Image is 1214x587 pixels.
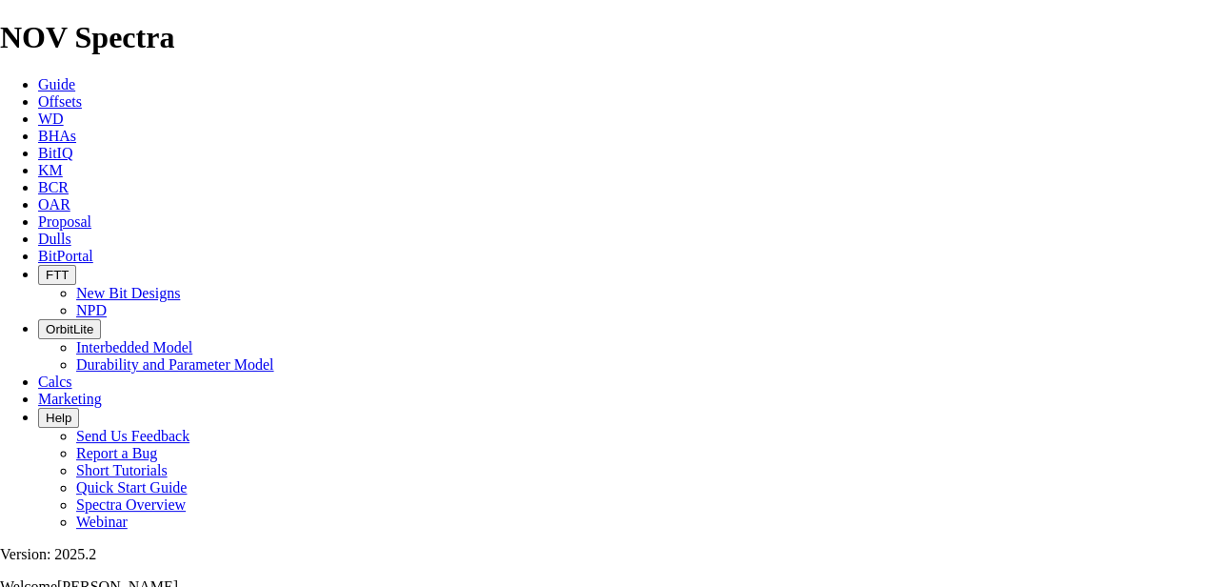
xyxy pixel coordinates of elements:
a: Guide [38,76,75,92]
a: Webinar [76,514,128,530]
a: Offsets [38,93,82,110]
button: Help [38,408,79,428]
a: KM [38,162,63,178]
a: Proposal [38,213,91,230]
a: Calcs [38,374,72,390]
button: FTT [38,265,76,285]
a: Durability and Parameter Model [76,356,274,373]
a: Short Tutorials [76,462,168,478]
a: Send Us Feedback [76,428,189,444]
a: NPD [76,302,107,318]
a: OAR [38,196,70,213]
a: WD [38,111,64,127]
a: Report a Bug [76,445,157,461]
a: BHAs [38,128,76,144]
button: OrbitLite [38,319,101,339]
a: BitPortal [38,248,93,264]
a: New Bit Designs [76,285,180,301]
span: OrbitLite [46,322,93,336]
span: Help [46,411,71,425]
a: Quick Start Guide [76,479,187,496]
a: Interbedded Model [76,339,192,355]
a: Dulls [38,231,71,247]
a: Marketing [38,391,102,407]
a: BitIQ [38,145,72,161]
a: Spectra Overview [76,496,186,513]
a: BCR [38,179,69,195]
span: FTT [46,268,69,282]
